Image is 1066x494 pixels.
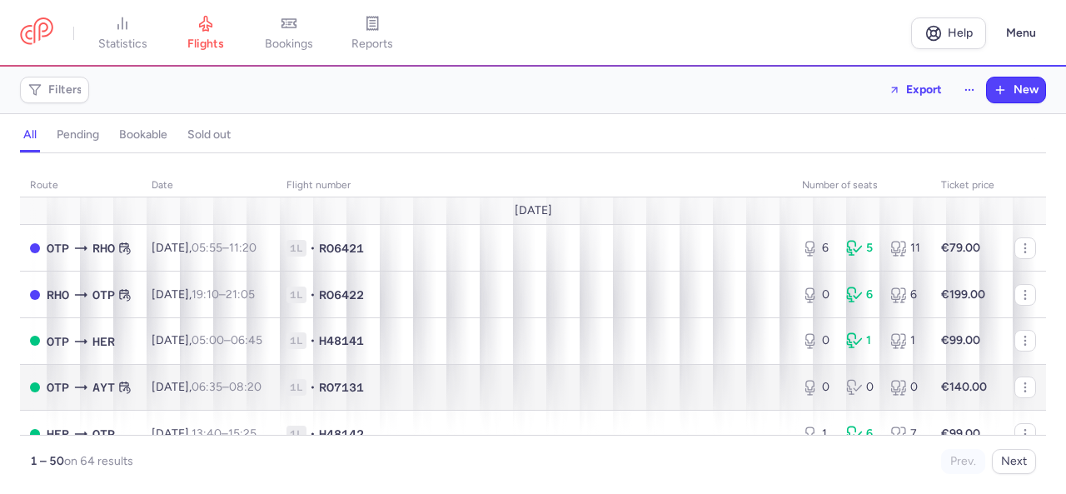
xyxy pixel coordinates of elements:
[802,332,833,349] div: 0
[846,240,877,257] div: 5
[792,173,931,198] th: number of seats
[286,287,306,303] span: 1L
[286,332,306,349] span: 1L
[192,333,224,347] time: 05:00
[192,241,222,255] time: 05:55
[47,332,69,351] span: OTP
[802,287,833,303] div: 0
[81,15,164,52] a: statistics
[319,426,364,442] span: H48142
[231,333,262,347] time: 06:45
[286,426,306,442] span: 1L
[265,37,313,52] span: bookings
[846,426,877,442] div: 6
[47,286,69,304] span: RHO
[996,17,1046,49] button: Menu
[987,77,1045,102] button: New
[152,333,262,347] span: [DATE],
[286,379,306,396] span: 1L
[119,127,167,142] h4: bookable
[187,127,231,142] h4: sold out
[20,173,142,198] th: route
[319,332,364,349] span: H48141
[906,83,942,96] span: Export
[941,241,980,255] strong: €79.00
[319,379,364,396] span: RO7131
[319,240,364,257] span: RO6421
[192,287,219,302] time: 19:10
[1014,83,1039,97] span: New
[890,426,921,442] div: 7
[164,15,247,52] a: flights
[187,37,224,52] span: flights
[941,333,980,347] strong: €99.00
[992,449,1036,474] button: Next
[310,287,316,303] span: •
[98,37,147,52] span: statistics
[20,17,53,48] a: CitizenPlane red outlined logo
[846,379,877,396] div: 0
[92,425,115,443] span: OTP
[142,173,276,198] th: date
[192,380,262,394] span: –
[310,240,316,257] span: •
[64,454,133,468] span: on 64 results
[941,380,987,394] strong: €140.00
[286,240,306,257] span: 1L
[310,379,316,396] span: •
[152,380,262,394] span: [DATE],
[152,241,257,255] span: [DATE],
[846,332,877,349] div: 1
[192,241,257,255] span: –
[890,379,921,396] div: 0
[92,286,115,304] span: OTP
[331,15,414,52] a: reports
[319,287,364,303] span: RO6422
[47,378,69,397] span: OTP
[911,17,986,49] a: Help
[30,454,64,468] strong: 1 – 50
[890,287,921,303] div: 6
[92,378,115,397] span: AYT
[351,37,393,52] span: reports
[192,287,255,302] span: –
[192,427,222,441] time: 13:40
[47,425,69,443] span: HER
[23,127,37,142] h4: all
[152,287,255,302] span: [DATE],
[948,27,973,39] span: Help
[890,240,921,257] div: 11
[229,241,257,255] time: 11:20
[931,173,1004,198] th: Ticket price
[57,127,99,142] h4: pending
[310,332,316,349] span: •
[310,426,316,442] span: •
[192,333,262,347] span: –
[941,287,985,302] strong: €199.00
[802,379,833,396] div: 0
[48,83,82,97] span: Filters
[941,427,980,441] strong: €99.00
[515,204,552,217] span: [DATE]
[802,240,833,257] div: 6
[890,332,921,349] div: 1
[228,427,257,441] time: 15:25
[941,449,985,474] button: Prev.
[846,287,877,303] div: 6
[276,173,792,198] th: Flight number
[47,239,69,257] span: OTP
[92,239,115,257] span: RHO
[92,332,115,351] span: HER
[247,15,331,52] a: bookings
[802,426,833,442] div: 1
[152,427,257,441] span: [DATE],
[192,380,222,394] time: 06:35
[226,287,255,302] time: 21:05
[229,380,262,394] time: 08:20
[878,77,953,103] button: Export
[21,77,88,102] button: Filters
[192,427,257,441] span: –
